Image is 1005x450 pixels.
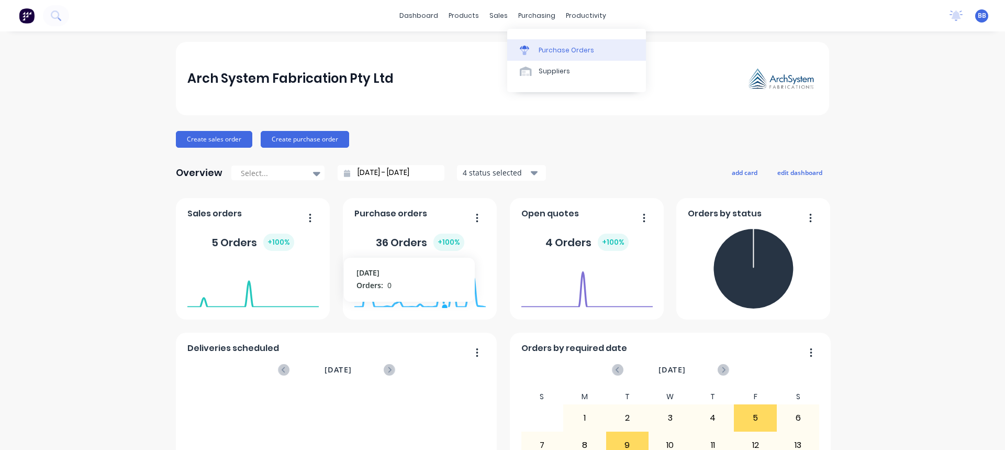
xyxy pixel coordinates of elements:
div: 4 Orders [545,234,629,251]
span: [DATE] [658,364,686,376]
div: + 100 % [433,234,464,251]
span: [DATE] [325,364,352,376]
div: purchasing [513,8,561,24]
div: + 100 % [598,234,629,251]
div: M [563,389,606,404]
div: Suppliers [539,67,570,76]
div: 5 Orders [211,234,294,251]
img: Arch System Fabrication Pty Ltd [744,65,818,93]
div: Arch System Fabrication Pty Ltd [187,68,394,89]
div: Overview [176,162,222,183]
button: edit dashboard [770,166,829,179]
div: productivity [561,8,611,24]
span: Orders by status [688,207,762,220]
div: 4 [692,405,734,431]
a: Suppliers [507,61,646,82]
div: 5 [734,405,776,431]
div: S [521,389,564,404]
div: + 100 % [263,234,294,251]
div: T [606,389,649,404]
button: add card [725,166,764,179]
div: sales [484,8,513,24]
button: 4 status selected [457,165,546,181]
img: Factory [19,8,35,24]
span: Sales orders [187,207,242,220]
div: 4 status selected [463,167,529,178]
a: dashboard [394,8,443,24]
div: 2 [607,405,649,431]
span: Purchase orders [354,207,427,220]
div: F [734,389,777,404]
button: Create purchase order [261,131,349,148]
div: T [691,389,734,404]
div: Purchase Orders [539,46,594,55]
div: W [649,389,691,404]
span: Open quotes [521,207,579,220]
div: 36 Orders [376,234,464,251]
div: products [443,8,484,24]
div: 1 [564,405,606,431]
a: Purchase Orders [507,39,646,60]
span: Orders by required date [521,342,627,355]
div: S [777,389,820,404]
div: 3 [649,405,691,431]
button: Create sales order [176,131,252,148]
span: BB [978,11,986,20]
div: 6 [777,405,819,431]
